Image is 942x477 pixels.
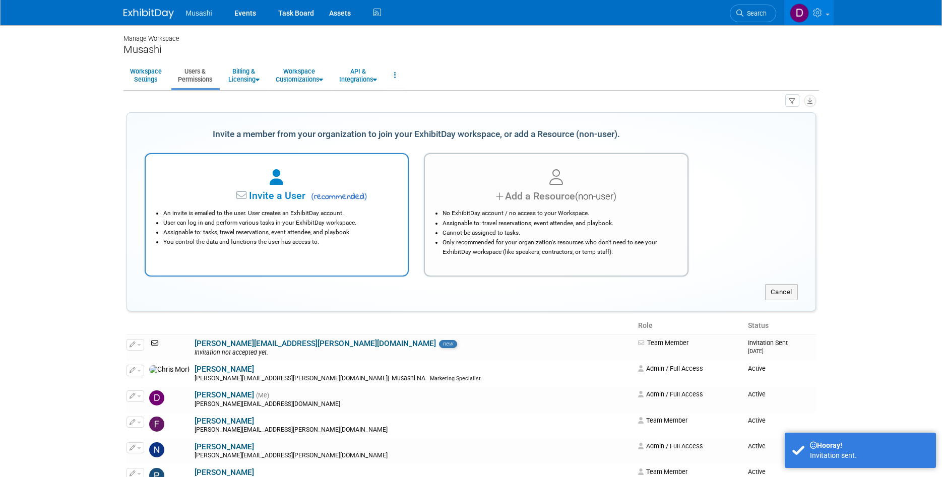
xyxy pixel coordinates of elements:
[195,390,254,399] a: [PERSON_NAME]
[730,5,776,22] a: Search
[123,43,819,56] div: Musashi
[638,390,703,398] span: Admin / Full Access
[364,191,367,201] span: )
[810,450,928,460] div: Invitation sent.
[195,339,436,348] a: [PERSON_NAME][EMAIL_ADDRESS][PERSON_NAME][DOMAIN_NAME]
[790,4,809,23] img: Daniel Agar
[748,365,766,372] span: Active
[810,440,928,450] div: Hooray!
[638,417,687,424] span: Team Member
[256,392,269,399] span: (Me)
[149,442,164,457] img: Nicholas Meng
[195,442,254,451] a: [PERSON_NAME]
[748,339,788,355] span: Invitation Sent
[163,237,396,247] li: You control the data and functions the user has access to.
[186,9,212,17] span: Musashi
[638,339,688,347] span: Team Member
[765,284,798,300] button: Cancel
[743,10,767,17] span: Search
[311,191,314,201] span: (
[195,349,632,357] div: Invitation not accepted yet.
[149,417,164,432] img: Frederick Reinink
[195,468,254,477] a: [PERSON_NAME]
[437,189,675,203] div: Add a Resource
[638,365,703,372] span: Admin / Full Access
[388,375,389,382] span: |
[171,63,219,88] a: Users &Permissions
[145,123,688,146] div: Invite a member from your organization to join your ExhibitDay workspace, or add a Resource (non-...
[638,442,703,450] span: Admin / Full Access
[443,219,675,228] li: Assignable to: travel reservations, event attendee, and playbook.
[123,25,819,43] div: Manage Workspace
[123,63,168,88] a: WorkspaceSettings
[439,340,457,348] span: new
[195,426,632,434] div: [PERSON_NAME][EMAIL_ADDRESS][PERSON_NAME][DOMAIN_NAME]
[195,452,632,460] div: [PERSON_NAME][EMAIL_ADDRESS][PERSON_NAME][DOMAIN_NAME]
[748,348,764,355] small: [DATE]
[149,390,164,405] img: Daniel Agar
[575,191,616,202] span: (non-user)
[634,317,744,334] th: Role
[389,375,428,382] span: Musashi NA
[638,468,687,475] span: Team Member
[269,63,330,88] a: WorkspaceCustomizations
[748,417,766,424] span: Active
[163,209,396,218] li: An invite is emailed to the user. User creates an ExhibitDay account.
[748,390,766,398] span: Active
[195,375,632,383] div: [PERSON_NAME][EMAIL_ADDRESS][PERSON_NAME][DOMAIN_NAME]
[308,191,367,203] span: recommended
[149,365,190,374] img: Chris Morley
[222,63,266,88] a: Billing &Licensing
[744,317,816,334] th: Status
[443,209,675,218] li: No ExhibitDay account / no access to your Workspace.
[430,375,481,382] span: Marketing Specialist
[163,228,396,237] li: Assignable to: tasks, travel reservations, event attendee, and playbook.
[443,228,675,238] li: Cannot be assigned to tasks.
[748,468,766,475] span: Active
[748,442,766,450] span: Active
[123,9,174,19] img: ExhibitDay
[333,63,384,88] a: API &Integrations
[443,238,675,257] li: Only recommended for your organization's resources who don't need to see your ExhibitDay workspac...
[186,190,305,201] span: Invite a User
[195,417,254,426] a: [PERSON_NAME]
[195,365,254,374] a: [PERSON_NAME]
[163,218,396,228] li: User can log in and perform various tasks in your ExhibitDay workspace.
[195,400,632,408] div: [PERSON_NAME][EMAIL_ADDRESS][DOMAIN_NAME]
